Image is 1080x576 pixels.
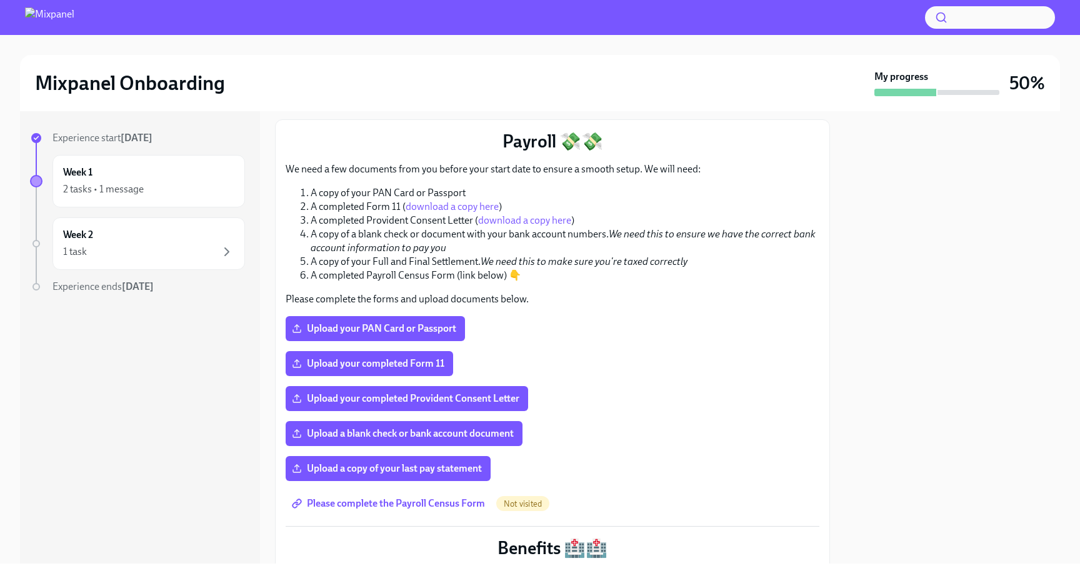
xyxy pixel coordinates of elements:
[478,214,571,226] a: download a copy here
[122,281,154,292] strong: [DATE]
[294,357,444,370] span: Upload your completed Form 11
[286,162,819,176] p: We need a few documents from you before your start date to ensure a smooth setup. We will need:
[286,386,528,411] label: Upload your completed Provident Consent Letter
[1009,72,1045,94] h3: 50%
[286,130,819,152] p: Payroll 💸💸
[294,392,519,405] span: Upload your completed Provident Consent Letter
[25,7,74,27] img: Mixpanel
[121,132,152,144] strong: [DATE]
[30,217,245,270] a: Week 21 task
[30,155,245,207] a: Week 12 tasks • 1 message
[35,71,225,96] h2: Mixpanel Onboarding
[30,131,245,145] a: Experience start[DATE]
[311,269,819,282] li: A completed Payroll Census Form (link below) 👇
[52,281,154,292] span: Experience ends
[294,462,482,475] span: Upload a copy of your last pay statement
[52,132,152,144] span: Experience start
[286,491,494,516] a: Please complete the Payroll Census Form
[311,200,819,214] li: A completed Form 11 ( )
[406,201,499,212] a: download a copy here
[311,255,819,269] li: A copy of your Full and Final Settlement.
[63,182,144,196] div: 2 tasks • 1 message
[63,245,87,259] div: 1 task
[294,322,456,335] span: Upload your PAN Card or Passport
[63,228,93,242] h6: Week 2
[481,256,687,267] em: We need this to make sure you're taxed correctly
[286,456,491,481] label: Upload a copy of your last pay statement
[311,186,819,200] li: A copy of your PAN Card or Passport
[286,351,453,376] label: Upload your completed Form 11
[311,227,819,255] li: A copy of a blank check or document with your bank account numbers.
[286,316,465,341] label: Upload your PAN Card or Passport
[294,427,514,440] span: Upload a blank check or bank account document
[286,421,522,446] label: Upload a blank check or bank account document
[286,537,819,559] p: Benefits 🏥🏥
[63,166,92,179] h6: Week 1
[286,292,819,306] p: Please complete the forms and upload documents below.
[294,497,485,510] span: Please complete the Payroll Census Form
[874,70,928,84] strong: My progress
[311,214,819,227] li: A completed Provident Consent Letter ( )
[496,499,549,509] span: Not visited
